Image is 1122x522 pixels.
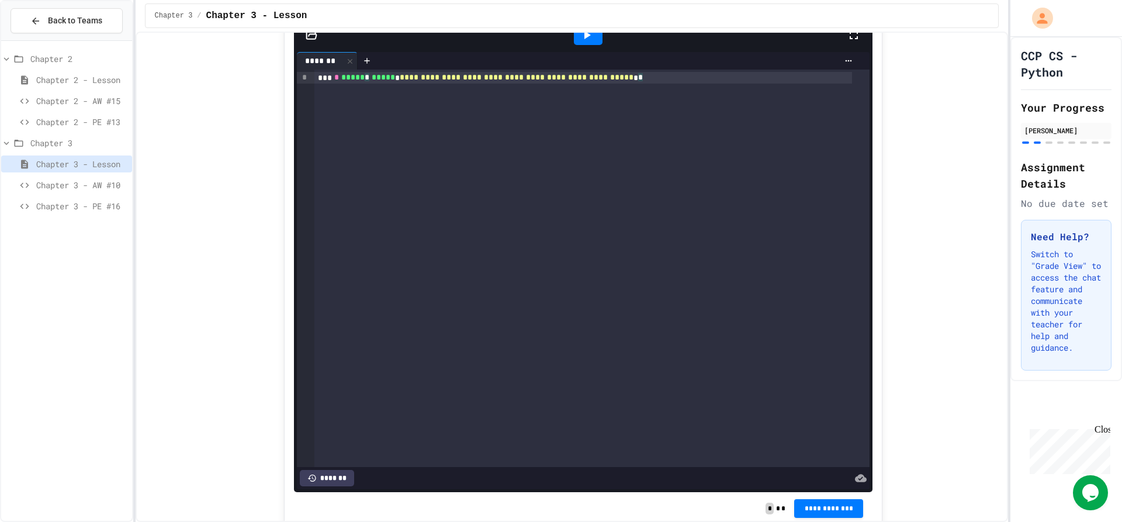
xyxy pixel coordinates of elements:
p: Switch to "Grade View" to access the chat feature and communicate with your teacher for help and ... [1031,248,1102,354]
h1: CCP CS - Python [1021,47,1111,80]
span: Chapter 3 [30,137,127,149]
span: Chapter 2 - PE #13 [36,116,127,128]
span: Chapter 2 [30,53,127,65]
span: Chapter 3 - Lesson [36,158,127,170]
span: Back to Teams [48,15,102,27]
h3: Need Help? [1031,230,1102,244]
h2: Assignment Details [1021,159,1111,192]
div: No due date set [1021,196,1111,210]
span: Chapter 2 - Lesson [36,74,127,86]
div: Chat with us now!Close [5,5,81,74]
button: Back to Teams [11,8,123,33]
span: Chapter 3 - PE #16 [36,200,127,212]
span: Chapter 3 - Lesson [206,9,307,23]
span: Chapter 3 - AW #10 [36,179,127,191]
div: My Account [1020,5,1056,32]
span: Chapter 3 [155,11,193,20]
iframe: chat widget [1073,475,1110,510]
span: / [197,11,201,20]
h2: Your Progress [1021,99,1111,116]
iframe: chat widget [1025,424,1110,474]
span: Chapter 2 - AW #15 [36,95,127,107]
div: [PERSON_NAME] [1024,125,1108,136]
